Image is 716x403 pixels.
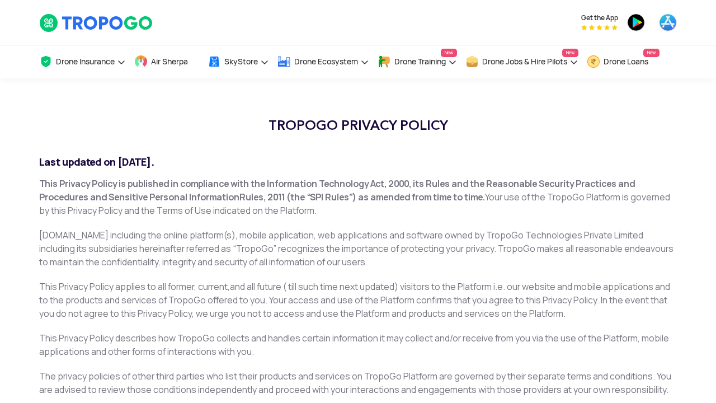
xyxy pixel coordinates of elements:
[39,13,154,32] img: TropoGo Logo
[587,45,660,78] a: Drone LoansNew
[441,49,457,57] span: New
[465,45,578,78] a: Drone Jobs & Hire PilotsNew
[394,57,446,66] span: Drone Training
[581,25,618,30] img: App Raking
[151,57,188,66] span: Air Sherpa
[39,229,677,269] p: [DOMAIN_NAME] including the online platform(s), mobile application, web applications and software...
[39,370,677,397] p: The privacy policies of other third parties who list their products and services on TropoGo Platf...
[39,280,677,321] p: This Privacy Policy applies to all former, current,and all future ( till such time next updated) ...
[208,45,269,78] a: SkyStore
[627,13,645,31] img: ic_playstore.png
[224,57,258,66] span: SkyStore
[378,45,457,78] a: Drone TrainingNew
[39,45,126,78] a: Drone Insurance
[562,49,578,57] span: New
[39,178,635,203] strong: This Privacy Policy is published in compliance with the Information Technology Act, 2000, its Rul...
[56,57,115,66] span: Drone Insurance
[643,49,660,57] span: New
[294,57,358,66] span: Drone Ecosystem
[581,13,618,22] span: Get the App
[39,156,677,169] h2: Last updated on [DATE].
[134,45,199,78] a: Air Sherpa
[604,57,648,66] span: Drone Loans
[659,13,677,31] img: ic_appstore.png
[482,57,567,66] span: Drone Jobs & Hire Pilots
[39,332,677,359] p: This Privacy Policy describes how TropoGo collects and handles certain information it may collect...
[39,112,677,139] h1: TROPOGO PRIVACY POLICY
[39,177,677,218] p: Your use of the TropoGo Platform is governed by this Privacy Policy and the Terms of Use indicate...
[277,45,369,78] a: Drone Ecosystem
